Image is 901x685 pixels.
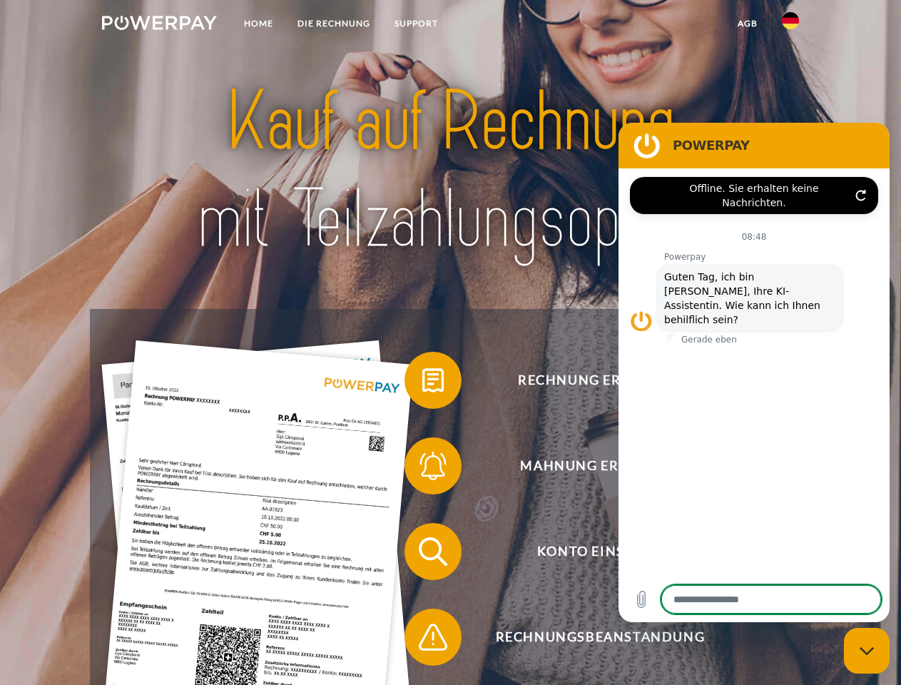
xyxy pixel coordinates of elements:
[415,448,451,484] img: qb_bell.svg
[404,523,775,580] button: Konto einsehen
[136,68,765,273] img: title-powerpay_de.svg
[382,11,450,36] a: SUPPORT
[415,534,451,569] img: qb_search.svg
[404,352,775,409] button: Rechnung erhalten?
[425,352,775,409] span: Rechnung erhalten?
[404,609,775,666] button: Rechnungsbeanstandung
[619,123,890,622] iframe: Messaging-Fenster
[285,11,382,36] a: DIE RECHNUNG
[415,362,451,398] img: qb_bill.svg
[102,16,217,30] img: logo-powerpay-white.svg
[844,628,890,674] iframe: Schaltfläche zum Öffnen des Messaging-Fensters; Konversation läuft
[425,523,775,580] span: Konto einsehen
[232,11,285,36] a: Home
[404,437,775,494] button: Mahnung erhalten?
[425,437,775,494] span: Mahnung erhalten?
[425,609,775,666] span: Rechnungsbeanstandung
[782,12,799,29] img: de
[726,11,770,36] a: agb
[415,619,451,655] img: qb_warning.svg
